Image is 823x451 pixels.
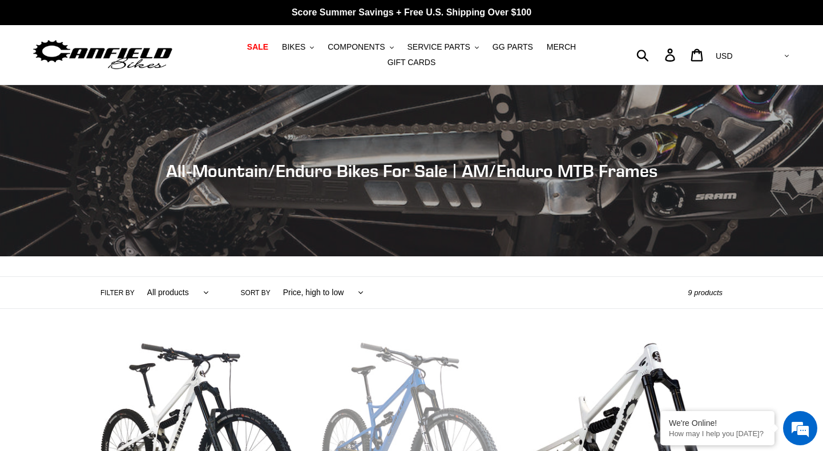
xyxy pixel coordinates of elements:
[541,39,582,55] a: MERCH
[247,42,268,52] span: SALE
[643,42,672,67] input: Search
[401,39,484,55] button: SERVICE PARTS
[388,58,436,67] span: GIFT CARDS
[276,39,320,55] button: BIKES
[31,37,174,73] img: Canfield Bikes
[282,42,305,52] span: BIKES
[322,39,399,55] button: COMPONENTS
[493,42,533,52] span: GG PARTS
[487,39,539,55] a: GG PARTS
[241,39,274,55] a: SALE
[382,55,442,70] a: GIFT CARDS
[407,42,470,52] span: SERVICE PARTS
[166,160,657,181] span: All-Mountain/Enduro Bikes For Sale | AM/Enduro MTB Frames
[328,42,385,52] span: COMPONENTS
[669,418,766,428] div: We're Online!
[688,288,723,297] span: 9 products
[241,288,271,298] label: Sort by
[100,288,135,298] label: Filter by
[669,429,766,438] p: How may I help you today?
[547,42,576,52] span: MERCH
